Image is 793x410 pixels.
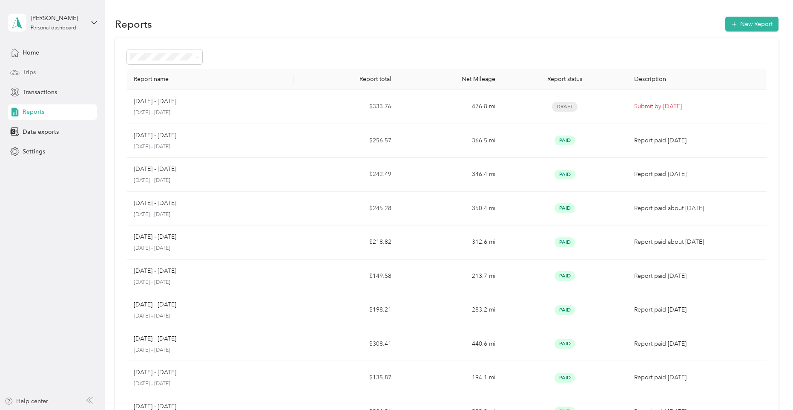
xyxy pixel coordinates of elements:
p: [DATE] - [DATE] [134,245,287,252]
span: Home [23,48,39,57]
span: Paid [555,271,575,281]
span: Draft [552,102,578,112]
p: [DATE] - [DATE] [134,199,176,208]
td: $242.49 [294,158,398,192]
p: Report paid [DATE] [634,271,759,281]
td: $218.82 [294,225,398,260]
p: [DATE] - [DATE] [134,312,287,320]
p: Report paid [DATE] [634,339,759,349]
th: Report total [294,69,398,90]
span: Trips [23,68,36,77]
td: 346.4 mi [398,158,503,192]
p: [DATE] - [DATE] [134,380,287,388]
td: $198.21 [294,293,398,327]
span: Transactions [23,88,57,97]
th: Description [627,69,766,90]
span: Reports [23,107,44,116]
span: Settings [23,147,45,156]
p: [DATE] - [DATE] [134,300,176,309]
p: [DATE] - [DATE] [134,334,176,344]
td: $333.76 [294,90,398,124]
span: Paid [555,170,575,179]
td: 440.6 mi [398,327,503,361]
p: [DATE] - [DATE] [134,279,287,286]
p: [DATE] - [DATE] [134,143,287,151]
p: Report paid [DATE] [634,373,759,382]
div: [PERSON_NAME] [31,14,84,23]
button: New Report [725,17,779,32]
p: [DATE] - [DATE] [134,109,287,117]
td: 350.4 mi [398,192,503,226]
td: $256.57 [294,124,398,158]
p: [DATE] - [DATE] [134,97,176,106]
p: Report paid about [DATE] [634,204,759,213]
td: $135.87 [294,361,398,395]
td: 312.6 mi [398,225,503,260]
td: $245.28 [294,192,398,226]
span: Paid [555,203,575,213]
td: $149.58 [294,260,398,294]
td: 366.5 mi [398,124,503,158]
td: 194.1 mi [398,361,503,395]
p: Report paid [DATE] [634,136,759,145]
p: Submit by [DATE] [634,102,759,111]
button: Help center [5,397,48,406]
p: [DATE] - [DATE] [134,266,176,276]
p: [DATE] - [DATE] [134,165,176,174]
td: 213.7 mi [398,260,503,294]
span: Data exports [23,127,59,136]
span: Paid [555,305,575,315]
span: Paid [555,237,575,247]
iframe: Everlance-gr Chat Button Frame [745,362,793,410]
p: Report paid about [DATE] [634,237,759,247]
h1: Reports [115,20,152,29]
th: Report name [127,69,294,90]
p: [DATE] - [DATE] [134,177,287,185]
span: Paid [555,339,575,349]
p: Report paid [DATE] [634,305,759,315]
td: 476.8 mi [398,90,503,124]
p: [DATE] - [DATE] [134,368,176,377]
th: Net Mileage [398,69,503,90]
td: 283.2 mi [398,293,503,327]
div: Report status [509,75,621,83]
span: Paid [555,373,575,383]
span: Paid [555,136,575,145]
p: [DATE] - [DATE] [134,131,176,140]
div: Personal dashboard [31,26,76,31]
p: [DATE] - [DATE] [134,232,176,242]
p: [DATE] - [DATE] [134,211,287,219]
td: $308.41 [294,327,398,361]
p: [DATE] - [DATE] [134,346,287,354]
p: Report paid [DATE] [634,170,759,179]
